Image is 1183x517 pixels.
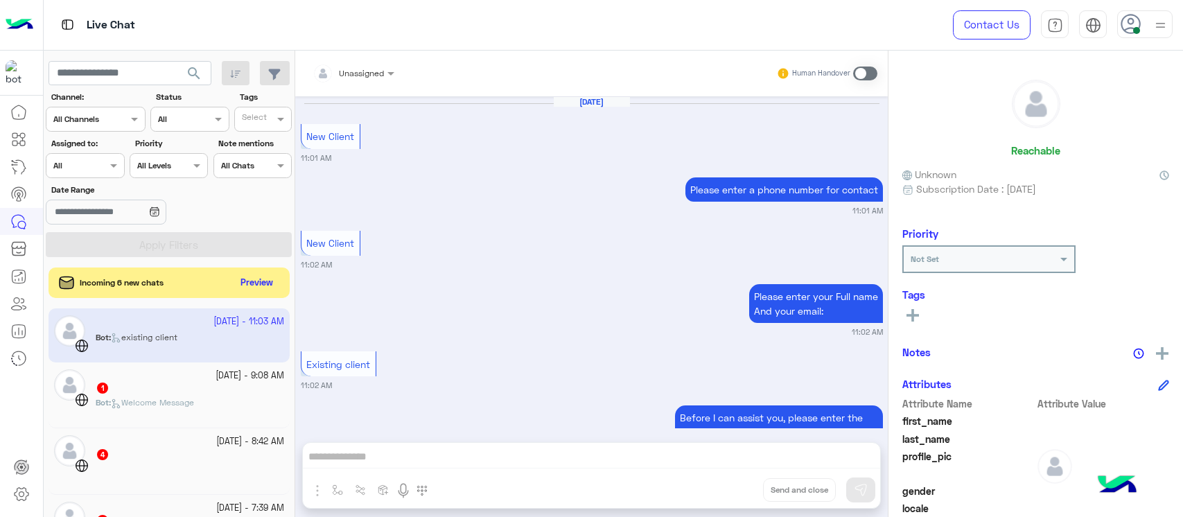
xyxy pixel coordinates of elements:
[80,277,164,289] span: Incoming 6 new chats
[1085,17,1101,33] img: tab
[156,91,227,103] label: Status
[301,259,332,270] small: 11:02 AM
[1037,396,1170,411] span: Attribute Value
[96,397,111,408] b: :
[51,91,144,103] label: Channel:
[306,130,354,142] span: New Client
[111,397,194,408] span: Welcome Message
[97,383,108,394] span: 1
[911,254,939,264] b: Not Set
[301,380,332,391] small: 11:02 AM
[675,405,883,459] p: 8/10/2025, 11:02 AM
[953,10,1031,40] a: Contact Us
[240,91,290,103] label: Tags
[306,237,354,249] span: New Client
[902,227,938,240] h6: Priority
[902,167,956,182] span: Unknown
[54,369,85,401] img: defaultAdmin.png
[177,61,211,91] button: search
[186,65,202,82] span: search
[135,137,207,150] label: Priority
[87,16,135,35] p: Live Chat
[902,414,1035,428] span: first_name
[216,369,284,383] small: [DATE] - 9:08 AM
[218,137,290,150] label: Note mentions
[902,432,1035,446] span: last_name
[902,396,1035,411] span: Attribute Name
[235,273,279,293] button: Preview
[554,97,630,107] h6: [DATE]
[1133,348,1144,359] img: notes
[59,16,76,33] img: tab
[1011,144,1060,157] h6: Reachable
[902,378,952,390] h6: Attributes
[685,177,883,202] p: 8/10/2025, 11:01 AM
[1047,17,1063,33] img: tab
[339,68,384,78] span: Unassigned
[46,232,292,257] button: Apply Filters
[1093,462,1141,510] img: hulul-logo.png
[51,137,123,150] label: Assigned to:
[240,111,267,127] div: Select
[1037,484,1170,498] span: null
[75,393,89,407] img: WebChat
[96,397,109,408] span: Bot
[1152,17,1169,34] img: profile
[6,60,30,85] img: 171468393613305
[1037,501,1170,516] span: null
[1037,449,1072,484] img: defaultAdmin.png
[792,68,850,79] small: Human Handover
[902,501,1035,516] span: locale
[51,184,207,196] label: Date Range
[97,449,108,460] span: 4
[902,288,1169,301] h6: Tags
[902,449,1035,481] span: profile_pic
[216,435,284,448] small: [DATE] - 8:42 AM
[1041,10,1069,40] a: tab
[6,10,33,40] img: Logo
[301,152,331,164] small: 11:01 AM
[749,284,883,323] p: 8/10/2025, 11:02 AM
[852,326,883,338] small: 11:02 AM
[763,478,836,502] button: Send and close
[216,502,284,515] small: [DATE] - 7:39 AM
[852,205,883,216] small: 11:01 AM
[54,435,85,466] img: defaultAdmin.png
[306,358,370,370] span: Existing client
[75,459,89,473] img: WebChat
[902,484,1035,498] span: gender
[1013,80,1060,128] img: defaultAdmin.png
[916,182,1036,196] span: Subscription Date : [DATE]
[1156,347,1168,360] img: add
[902,346,931,358] h6: Notes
